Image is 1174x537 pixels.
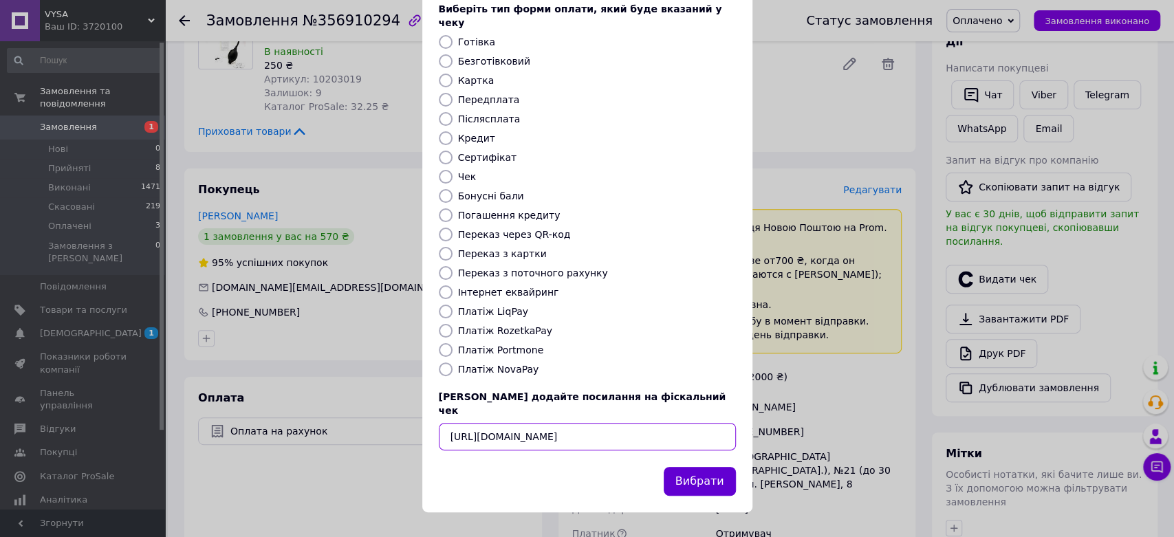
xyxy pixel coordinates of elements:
[458,94,520,105] label: Передплата
[458,344,544,355] label: Платіж Portmone
[439,391,726,416] span: [PERSON_NAME] додайте посилання на фіскальний чек
[458,36,495,47] label: Готівка
[458,210,561,221] label: Погашення кредиту
[458,190,524,201] label: Бонусні бали
[664,467,736,496] button: Вибрати
[458,248,547,259] label: Переказ з картки
[458,171,477,182] label: Чек
[458,113,521,124] label: Післясплата
[458,56,530,67] label: Безготівковий
[458,364,539,375] label: Платіж NovaPay
[458,287,559,298] label: Інтернет еквайринг
[458,75,494,86] label: Картка
[458,306,528,317] label: Платіж LiqPay
[439,3,722,28] span: Виберіть тип форми оплати, який буде вказаний у чеку
[439,423,736,450] input: URL чека
[458,229,571,240] label: Переказ через QR-код
[458,325,552,336] label: Платіж RozetkaPay
[458,267,608,278] label: Переказ з поточного рахунку
[458,133,495,144] label: Кредит
[458,152,517,163] label: Сертифікат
